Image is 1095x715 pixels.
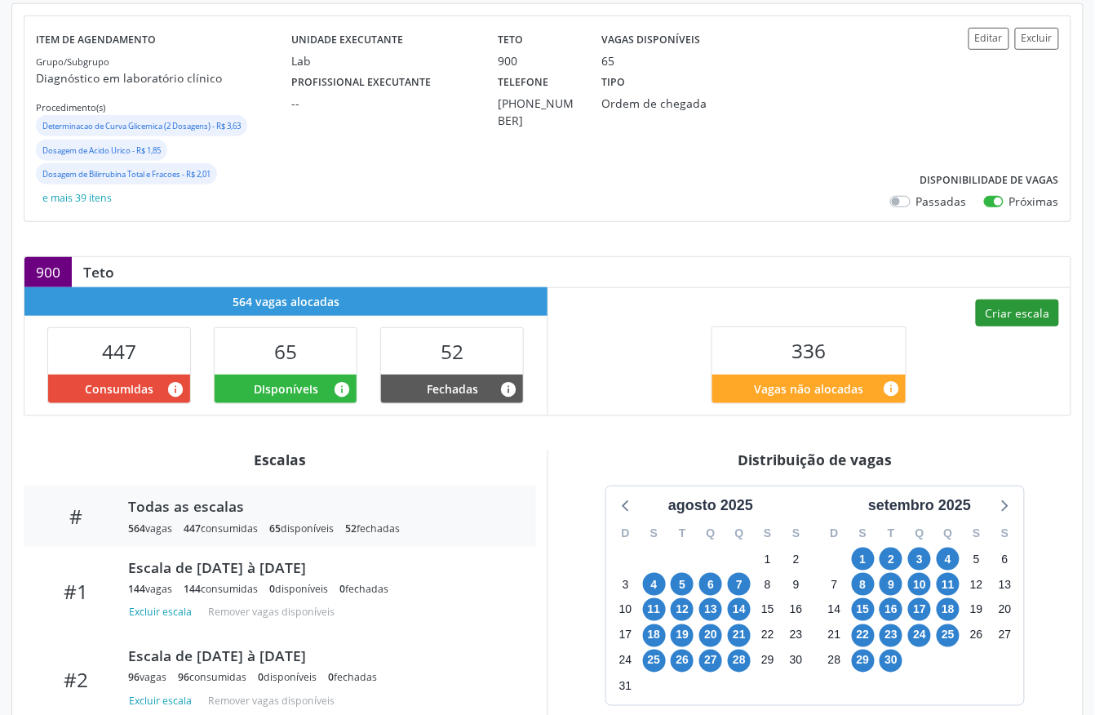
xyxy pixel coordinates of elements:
[785,548,808,571] span: sábado, 2 de agosto de 2025
[963,521,991,546] div: S
[937,624,960,647] span: quinta-feira, 25 de setembro de 2025
[728,650,751,673] span: quinta-feira, 28 de agosto de 2025
[755,380,864,397] span: Vagas não alocadas
[699,598,722,621] span: quarta-feira, 13 de agosto de 2025
[908,548,931,571] span: quarta-feira, 3 de setembro de 2025
[128,647,513,665] div: Escala de [DATE] à [DATE]
[614,624,637,647] span: domingo, 17 de agosto de 2025
[72,263,126,281] div: Teto
[668,521,697,546] div: T
[994,573,1017,596] span: sábado, 13 de setembro de 2025
[24,287,547,316] div: 564 vagas alocadas
[965,548,988,571] span: sexta-feira, 5 de setembro de 2025
[102,338,136,365] span: 447
[697,521,725,546] div: Q
[880,573,902,596] span: terça-feira, 9 de setembro de 2025
[908,573,931,596] span: quarta-feira, 10 de setembro de 2025
[128,671,140,685] span: 96
[178,671,189,685] span: 96
[184,522,258,535] div: consumidas
[756,548,779,571] span: sexta-feira, 1 de agosto de 2025
[85,380,153,397] span: Consumidas
[128,558,513,576] div: Escala de [DATE] à [DATE]
[643,573,666,596] span: segunda-feira, 4 de agosto de 2025
[820,521,849,546] div: D
[499,52,579,69] div: 900
[937,573,960,596] span: quinta-feira, 11 de setembro de 2025
[880,598,902,621] span: terça-feira, 16 de setembro de 2025
[965,573,988,596] span: sexta-feira, 12 de setembro de 2025
[991,521,1019,546] div: S
[880,548,902,571] span: terça-feira, 2 de setembro de 2025
[937,548,960,571] span: quinta-feira, 4 de setembro de 2025
[728,598,751,621] span: quinta-feira, 14 de agosto de 2025
[823,598,846,621] span: domingo, 14 de setembro de 2025
[969,28,1009,50] button: Editar
[852,624,875,647] span: segunda-feira, 22 de setembro de 2025
[427,380,478,397] span: Fechadas
[862,495,978,517] div: setembro 2025
[328,671,377,685] div: fechadas
[36,101,105,113] small: Procedimento(s)
[328,671,334,685] span: 0
[128,602,198,624] button: Excluir escala
[823,624,846,647] span: domingo, 21 de setembro de 2025
[601,69,625,95] label: Tipo
[292,69,432,95] label: Profissional executante
[128,671,166,685] div: vagas
[852,598,875,621] span: segunda-feira, 15 de setembro de 2025
[184,582,258,596] div: consumidas
[499,380,517,398] i: Vagas alocadas e sem marcações associadas que tiveram sua disponibilidade fechada
[785,573,808,596] span: sábado, 9 de agosto de 2025
[880,650,902,673] span: terça-feira, 30 de setembro de 2025
[35,668,117,692] div: #2
[128,497,513,515] div: Todas as escalas
[601,28,700,53] label: Vagas disponíveis
[725,521,754,546] div: Q
[292,52,476,69] div: Lab
[880,624,902,647] span: terça-feira, 23 de setembro de 2025
[920,167,1059,193] label: Disponibilidade de vagas
[934,521,963,546] div: Q
[640,521,668,546] div: S
[643,650,666,673] span: segunda-feira, 25 de agosto de 2025
[178,671,246,685] div: consumidas
[754,521,782,546] div: S
[852,650,875,673] span: segunda-feira, 29 de setembro de 2025
[166,380,184,398] i: Vagas alocadas que possuem marcações associadas
[965,624,988,647] span: sexta-feira, 26 de setembro de 2025
[908,598,931,621] span: quarta-feira, 17 de setembro de 2025
[24,257,72,286] div: 900
[35,580,117,603] div: #1
[184,582,201,596] span: 144
[274,338,297,365] span: 65
[1015,28,1059,50] button: Excluir
[292,28,404,53] label: Unidade executante
[671,598,694,621] span: terça-feira, 12 de agosto de 2025
[345,522,400,535] div: fechadas
[345,522,357,535] span: 52
[614,650,637,673] span: domingo, 24 de agosto de 2025
[601,95,734,112] div: Ordem de chegada
[42,145,161,156] small: Dosagem de Acido Urico - R$ 1,85
[994,624,1017,647] span: sábado, 27 de setembro de 2025
[128,582,145,596] span: 144
[36,56,109,68] small: Grupo/Subgrupo
[292,95,476,112] div: --
[852,573,875,596] span: segunda-feira, 8 de setembro de 2025
[849,521,877,546] div: S
[333,380,351,398] i: Vagas alocadas e sem marcações associadas
[994,548,1017,571] span: sábado, 6 de setembro de 2025
[128,582,172,596] div: vagas
[614,675,637,698] span: domingo, 31 de agosto de 2025
[269,582,328,596] div: disponíveis
[671,624,694,647] span: terça-feira, 19 de agosto de 2025
[782,521,810,546] div: S
[499,95,579,129] div: [PHONE_NUMBER]
[643,598,666,621] span: segunda-feira, 11 de agosto de 2025
[699,650,722,673] span: quarta-feira, 27 de agosto de 2025
[128,522,172,535] div: vagas
[42,169,211,180] small: Dosagem de Bilirrubina Total e Fracoes - R$ 2,01
[756,650,779,673] span: sexta-feira, 29 de agosto de 2025
[614,573,637,596] span: domingo, 3 de agosto de 2025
